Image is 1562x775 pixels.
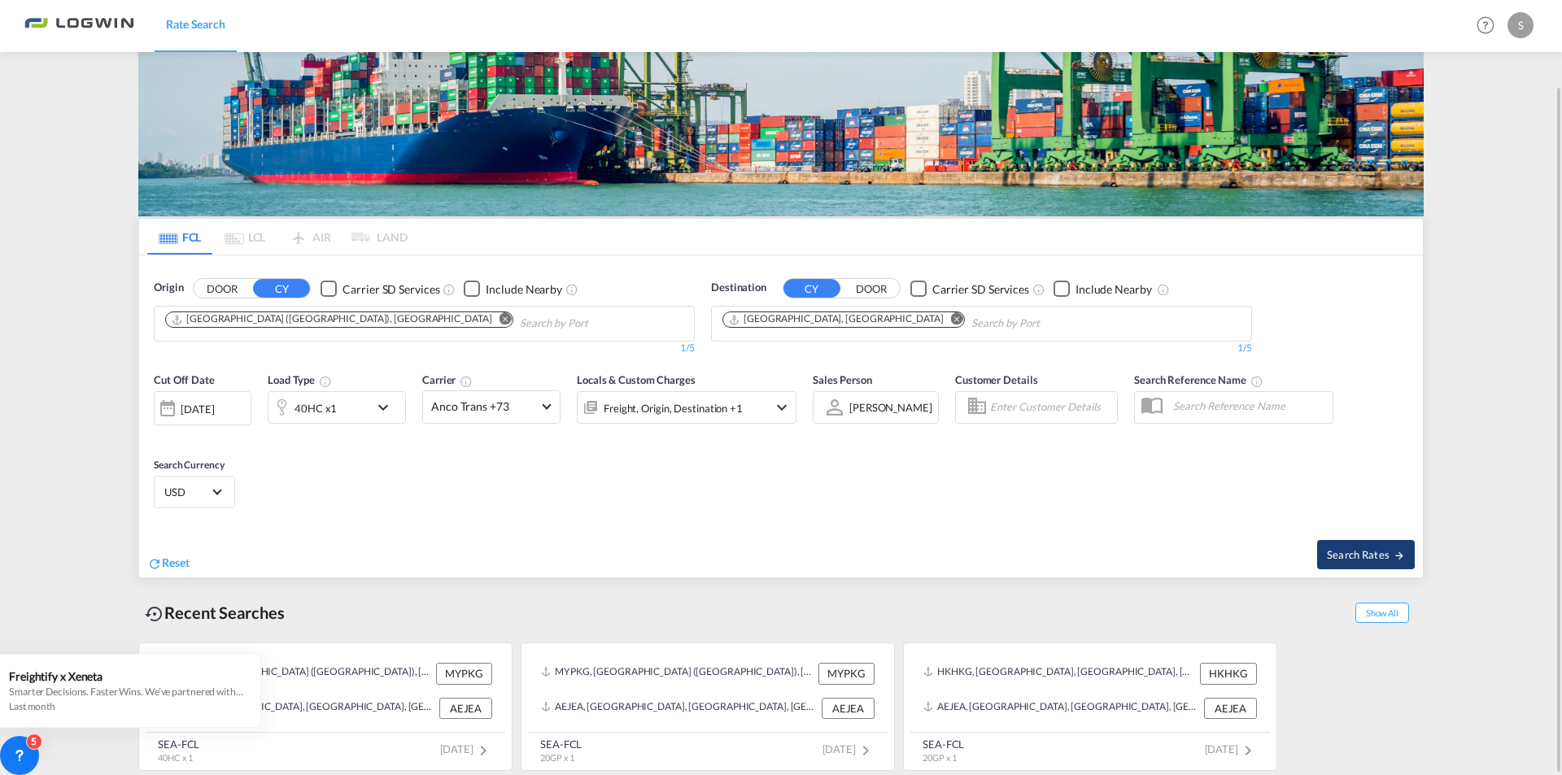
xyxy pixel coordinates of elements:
[923,737,964,751] div: SEA-FCL
[154,459,225,471] span: Search Currency
[159,698,435,719] div: AEJEA, Jebel Ali, United Arab Emirates, Middle East, Middle East
[295,397,337,420] div: 40HC x1
[24,7,134,44] img: bc73a0e0d8c111efacd525e4c8ad7d32.png
[1200,663,1257,684] div: HKHKG
[162,555,190,569] span: Reset
[728,312,946,326] div: Press delete to remove this chip.
[154,391,251,425] div: [DATE]
[1355,603,1409,623] span: Show All
[521,642,895,771] recent-search-card: MYPKG, [GEOGRAPHIC_DATA] ([GEOGRAPHIC_DATA]), [GEOGRAPHIC_DATA], [GEOGRAPHIC_DATA], [GEOGRAPHIC_D...
[138,594,291,631] div: Recent Searches
[147,556,162,571] md-icon: icon-refresh
[139,255,1423,577] div: OriginDOOR CY Checkbox No InkUnchecked: Search for CY (Container Yard) services for all selected ...
[940,312,964,329] button: Remove
[1507,12,1534,38] div: S
[783,279,840,298] button: CY
[849,401,932,414] div: [PERSON_NAME]
[158,737,199,751] div: SEA-FCL
[1134,373,1263,386] span: Search Reference Name
[923,663,1196,684] div: HKHKG, Hong Kong, Hong Kong, Greater China & Far East Asia, Asia Pacific
[436,663,492,684] div: MYPKG
[460,375,473,388] md-icon: The selected Trucker/Carrierwill be displayed in the rate results If the rates are from another f...
[818,663,875,684] div: MYPKG
[158,752,193,763] span: 40HC x 1
[577,373,696,386] span: Locals & Custom Charges
[488,312,513,329] button: Remove
[971,311,1126,337] input: Chips input.
[822,698,875,719] div: AEJEA
[540,752,574,763] span: 20GP x 1
[473,741,493,760] md-icon: icon-chevron-right
[843,280,900,298] button: DOOR
[171,312,491,326] div: Genova (Genoa), ITGOA
[541,698,818,719] div: AEJEA, Jebel Ali, United Arab Emirates, Middle East, Middle East
[343,281,439,298] div: Carrier SD Services
[910,280,1029,297] md-checkbox: Checkbox No Ink
[813,373,872,386] span: Sales Person
[1472,11,1507,41] div: Help
[1076,281,1152,298] div: Include Nearby
[923,752,957,763] span: 20GP x 1
[422,373,473,386] span: Carrier
[903,642,1277,771] recent-search-card: HKHKG, [GEOGRAPHIC_DATA], [GEOGRAPHIC_DATA], [GEOGRAPHIC_DATA] & [GEOGRAPHIC_DATA], [GEOGRAPHIC_D...
[171,312,495,326] div: Press delete to remove this chip.
[163,480,226,503] md-select: Select Currency: $ USDUnited States Dollar
[1327,548,1405,561] span: Search Rates
[1032,283,1045,296] md-icon: Unchecked: Search for CY (Container Yard) services for all selected carriers.Checked : Search for...
[166,17,225,31] span: Rate Search
[181,402,214,416] div: [DATE]
[431,398,537,415] span: Anco Trans +73
[772,398,792,417] md-icon: icon-chevron-down
[138,642,513,771] recent-search-card: MYPKG, [GEOGRAPHIC_DATA] ([GEOGRAPHIC_DATA]), [GEOGRAPHIC_DATA], [GEOGRAPHIC_DATA], [GEOGRAPHIC_D...
[720,307,1132,337] md-chips-wrap: Chips container. Use arrow keys to select chips.
[321,280,439,297] md-checkbox: Checkbox No Ink
[856,741,875,760] md-icon: icon-chevron-right
[1165,394,1333,418] input: Search Reference Name
[1054,280,1152,297] md-checkbox: Checkbox No Ink
[1204,698,1257,719] div: AEJEA
[440,742,493,755] span: [DATE]
[268,391,406,424] div: 40HC x1icon-chevron-down
[540,737,582,751] div: SEA-FCL
[154,280,183,296] span: Origin
[154,373,215,386] span: Cut Off Date
[541,663,814,684] div: MYPKG, Port Klang (Pelabuhan Klang), Malaysia, South East Asia, Asia Pacific
[147,555,190,573] div: icon-refreshReset
[253,279,310,298] button: CY
[711,342,1252,355] div: 1/5
[1238,741,1258,760] md-icon: icon-chevron-right
[147,219,212,255] md-tab-item: FCL
[154,342,695,355] div: 1/5
[1317,540,1415,569] button: Search Ratesicon-arrow-right
[439,698,492,719] div: AEJEA
[932,281,1029,298] div: Carrier SD Services
[711,280,766,296] span: Destination
[990,395,1112,420] input: Enter Customer Details
[464,280,562,297] md-checkbox: Checkbox No Ink
[373,398,401,417] md-icon: icon-chevron-down
[164,485,210,499] span: USD
[728,312,943,326] div: Jebel Ali, AEJEA
[163,307,681,337] md-chips-wrap: Chips container. Use arrow keys to select chips.
[486,281,562,298] div: Include Nearby
[955,373,1037,386] span: Customer Details
[194,280,251,298] button: DOOR
[159,663,432,684] div: MYPKG, Port Klang (Pelabuhan Klang), Malaysia, South East Asia, Asia Pacific
[1472,11,1499,39] span: Help
[1205,742,1258,755] span: [DATE]
[848,395,934,419] md-select: Sales Person: Sanil Sudhakaran
[268,373,332,386] span: Load Type
[147,219,408,255] md-pagination-wrapper: Use the left and right arrow keys to navigate between tabs
[520,311,674,337] input: Chips input.
[154,423,166,445] md-datepicker: Select
[1157,283,1170,296] md-icon: Unchecked: Ignores neighbouring ports when fetching rates.Checked : Includes neighbouring ports w...
[443,283,456,296] md-icon: Unchecked: Search for CY (Container Yard) services for all selected carriers.Checked : Search for...
[822,742,875,755] span: [DATE]
[577,391,796,424] div: Freight Origin Destination Factory Stuffingicon-chevron-down
[145,604,164,624] md-icon: icon-backup-restore
[1394,550,1405,561] md-icon: icon-arrow-right
[923,698,1200,719] div: AEJEA, Jebel Ali, United Arab Emirates, Middle East, Middle East
[319,375,332,388] md-icon: icon-information-outline
[604,397,743,420] div: Freight Origin Destination Factory Stuffing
